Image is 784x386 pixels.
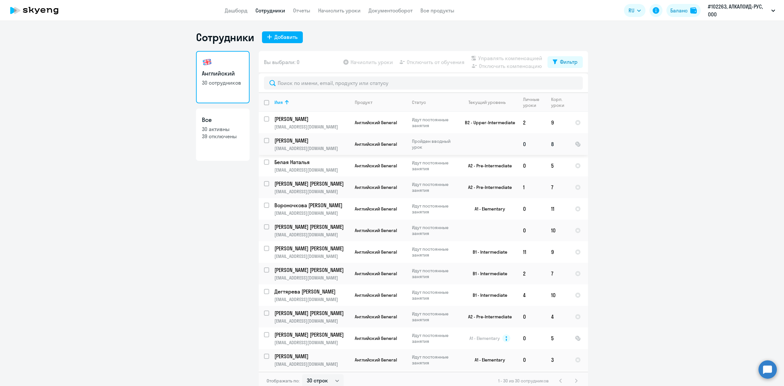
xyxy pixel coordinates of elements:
[518,220,546,241] td: 0
[274,331,349,338] a: [PERSON_NAME] [PERSON_NAME]
[412,99,457,105] div: Статус
[523,96,546,108] div: Личные уроки
[355,184,397,190] span: Английский General
[355,292,397,298] span: Английский General
[705,3,778,18] button: #102263, АЛКАЛОИД-РУС, ООО
[412,225,457,236] p: Идут постоянные занятия
[355,227,397,233] span: Английский General
[274,99,349,105] div: Имя
[518,133,546,155] td: 0
[274,253,349,259] p: [EMAIL_ADDRESS][DOMAIN_NAME]
[196,109,250,161] a: Все30 активны39 отключены
[469,335,500,341] span: A1 - Elementary
[274,318,349,324] p: [EMAIL_ADDRESS][DOMAIN_NAME]
[267,378,300,384] span: Отображать по:
[355,271,397,277] span: Английский General
[274,245,349,252] a: [PERSON_NAME] [PERSON_NAME]
[412,354,457,366] p: Идут постоянные занятия
[274,331,348,338] p: [PERSON_NAME] [PERSON_NAME]
[420,7,454,14] a: Все продукты
[560,58,578,66] div: Фильтр
[274,33,298,41] div: Добавить
[202,79,244,86] p: 30 сотрудников
[355,357,397,363] span: Английский General
[498,378,549,384] span: 1 - 30 из 30 сотрудников
[551,96,565,108] div: Корп. уроки
[202,57,212,67] img: english
[523,96,541,108] div: Личные уроки
[690,7,697,14] img: balance
[202,69,244,78] h3: Английский
[518,112,546,133] td: 2
[274,310,348,317] p: [PERSON_NAME] [PERSON_NAME]
[274,353,349,360] a: [PERSON_NAME]
[546,133,570,155] td: 8
[546,112,570,133] td: 9
[412,311,457,323] p: Идут постоянные занятия
[262,31,303,43] button: Добавить
[518,263,546,284] td: 2
[708,3,769,18] p: #102263, АЛКАЛОИД-РУС, ООО
[274,361,349,367] p: [EMAIL_ADDRESS][DOMAIN_NAME]
[274,296,349,302] p: [EMAIL_ADDRESS][DOMAIN_NAME]
[355,120,397,126] span: Английский General
[274,340,349,345] p: [EMAIL_ADDRESS][DOMAIN_NAME]
[624,4,645,17] button: RU
[462,99,517,105] div: Текущий уровень
[546,263,570,284] td: 7
[274,167,349,173] p: [EMAIL_ADDRESS][DOMAIN_NAME]
[457,306,518,327] td: A2 - Pre-Intermediate
[274,115,349,123] a: [PERSON_NAME]
[274,310,349,317] a: [PERSON_NAME] [PERSON_NAME]
[355,99,406,105] div: Продукт
[264,76,583,90] input: Поиск по имени, email, продукту или статусу
[546,176,570,198] td: 7
[457,241,518,263] td: B1 - Intermediate
[274,99,283,105] div: Имя
[412,117,457,128] p: Идут постоянные занятия
[518,284,546,306] td: 4
[196,31,254,44] h1: Сотрудники
[412,289,457,301] p: Идут постоянные занятия
[355,335,397,341] span: Английский General
[546,241,570,263] td: 9
[412,138,457,150] p: Пройден вводный урок
[546,306,570,327] td: 4
[518,155,546,176] td: 0
[666,4,701,17] button: Балансbalance
[468,99,506,105] div: Текущий уровень
[274,266,349,274] a: [PERSON_NAME] [PERSON_NAME]
[274,223,348,230] p: [PERSON_NAME] [PERSON_NAME]
[202,116,244,124] h3: Все
[202,126,244,133] p: 30 активны
[412,181,457,193] p: Идут постоянные занятия
[274,159,349,166] a: Белая Наталья
[274,137,348,144] p: [PERSON_NAME]
[255,7,285,14] a: Сотрудники
[274,266,348,274] p: [PERSON_NAME] [PERSON_NAME]
[546,155,570,176] td: 5
[457,112,518,133] td: B2 - Upper-Intermediate
[518,198,546,220] td: 0
[670,7,688,14] div: Баланс
[274,202,349,209] a: Вороночкова [PERSON_NAME]
[355,99,372,105] div: Продукт
[274,180,348,187] p: [PERSON_NAME] [PERSON_NAME]
[274,159,348,166] p: Белая Наталья
[457,198,518,220] td: A1 - Elementary
[355,141,397,147] span: Английский General
[457,176,518,198] td: A2 - Pre-Intermediate
[318,7,361,14] a: Начислить уроки
[518,306,546,327] td: 0
[355,163,397,169] span: Английский General
[274,223,349,230] a: [PERSON_NAME] [PERSON_NAME]
[274,210,349,216] p: [EMAIL_ADDRESS][DOMAIN_NAME]
[274,180,349,187] a: [PERSON_NAME] [PERSON_NAME]
[274,202,348,209] p: Вороночкова [PERSON_NAME]
[546,327,570,349] td: 5
[274,275,349,281] p: [EMAIL_ADDRESS][DOMAIN_NAME]
[355,314,397,320] span: Английский General
[457,263,518,284] td: B1 - Intermediate
[368,7,413,14] a: Документооборот
[518,241,546,263] td: 11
